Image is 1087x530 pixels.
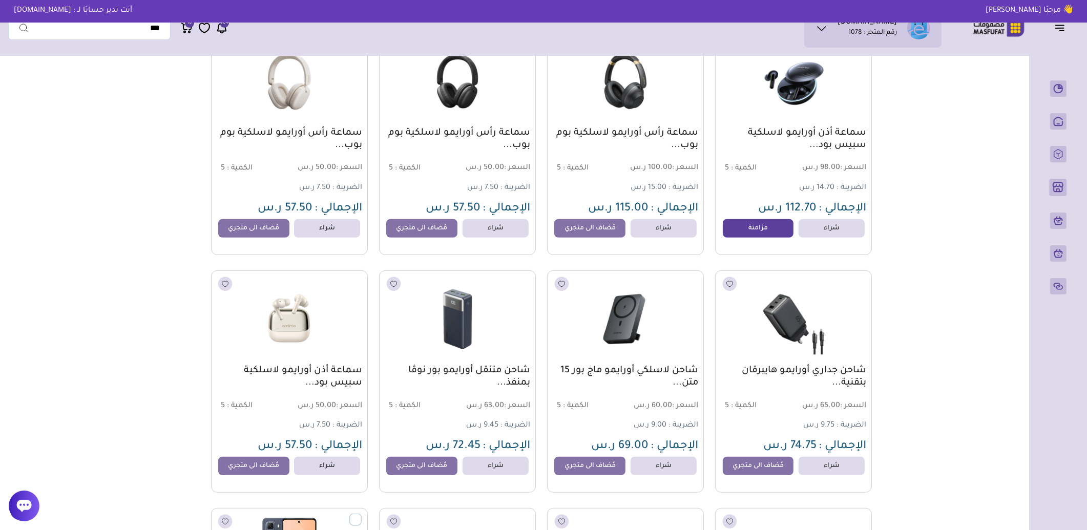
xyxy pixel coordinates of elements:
span: الضريبة : [668,184,698,192]
img: 20250910151124040593.png [217,276,362,362]
span: 7.50 ر.س [299,184,330,192]
span: الكمية : [395,164,421,173]
a: شاحن لاسلكي أورايمو ماج بور 15 متن... [553,365,698,389]
p: أنت تدير حسابًا لـ : [DOMAIN_NAME] [6,5,140,16]
span: السعر : [336,402,362,410]
a: شراء [631,219,697,238]
span: الكمية : [563,402,589,410]
span: الضريبة : [332,184,362,192]
span: السعر : [672,164,698,172]
span: 5 [557,164,561,173]
span: 5 [389,164,393,173]
span: الكمية : [731,402,757,410]
span: السعر : [672,402,698,410]
a: مُضاف الى متجري [386,219,457,238]
span: السعر : [336,164,362,172]
img: eShop.sa [907,16,930,39]
span: الإجمالي : [651,440,698,453]
a: سماعة أذن أورايمو لاسلكية سبيس بود... [721,127,866,152]
span: 5 [557,402,561,410]
img: 20250910151204839377.png [721,276,866,362]
a: سماعة رأس أورايمو لاسلكية بوم بوب... [217,127,362,152]
a: شراء [294,457,360,475]
a: مُضاف الى متجري [218,457,289,475]
a: مُضاف الى متجري [723,457,794,475]
img: 20250910151223939121.png [385,38,530,124]
span: 5 [389,402,393,410]
span: 115.00 ر.س [588,203,649,215]
span: 14.70 ر.س [799,184,834,192]
span: الإجمالي : [483,440,530,453]
span: 100.00 ر.س [626,163,698,173]
span: الكمية : [227,164,253,173]
a: شراء [631,457,697,475]
a: سماعة رأس أورايمو لاسلكية بوم بوب... [385,127,530,152]
span: الضريبة : [332,421,362,430]
img: 20250910151141256953.png [385,276,530,362]
span: الإجمالي : [819,203,866,215]
span: الإجمالي : [315,203,362,215]
span: الضريبة : [837,421,866,430]
span: 69.00 ر.س [591,440,649,453]
span: السعر : [504,402,530,410]
a: شاحن متنقل أورايمو بور نوڤا بمنفذ... [385,365,530,389]
span: 5 [221,164,225,173]
a: مُضاف الى متجري [218,219,289,238]
span: الإجمالي : [819,440,866,453]
span: 98.00 ر.س [795,163,866,173]
span: السعر : [840,164,866,172]
span: الضريبة : [668,421,698,430]
a: شاحن جداري أورايمو هايبرقان بتقنية... [721,365,866,389]
a: شراء [463,219,529,238]
span: 57.50 ر.س [258,203,312,215]
span: 5 [725,402,729,410]
span: 9.75 ر.س [803,421,834,430]
span: 5 [725,164,729,173]
span: السعر : [840,402,866,410]
span: 65.00 ر.س [795,401,866,411]
img: Logo [966,18,1032,38]
a: شراء [799,457,865,475]
span: 74.75 ر.س [763,440,817,453]
span: الإجمالي : [651,203,698,215]
a: مُضاف الى متجري [554,219,625,238]
span: 50.00 ر.س [290,163,362,173]
span: 57.50 ر.س [258,440,312,453]
a: 404 [216,22,228,34]
p: 👋 مرحبًا [PERSON_NAME] [978,5,1081,16]
a: شراء [294,219,360,238]
span: الضريبة : [500,184,530,192]
a: 10 [181,22,193,34]
span: 57.50 ر.س [426,203,480,215]
span: 72.45 ر.س [426,440,480,453]
span: 9.45 ر.س [466,421,498,430]
img: 20250910151235096184.png [553,38,698,124]
a: شراء [463,457,529,475]
p: رقم المتجر : 1078 [849,28,897,38]
span: 15.00 ر.س [631,184,666,192]
h1: [DOMAIN_NAME] [838,18,897,28]
span: 50.00 ر.س [458,163,530,173]
span: الكمية : [731,164,757,173]
span: 112.70 ر.س [758,203,817,215]
a: مُضاف الى متجري [554,457,625,475]
span: السعر : [504,164,530,172]
span: الضريبة : [837,184,866,192]
span: 63.00 ر.س [458,401,530,411]
span: 9.00 ر.س [634,421,666,430]
span: 10 [187,18,192,28]
span: 404 [220,18,229,28]
img: 20250910151214497016.png [217,38,362,124]
a: مُضاف الى متجري [386,457,457,475]
a: مزامنة [723,219,794,238]
span: الإجمالي : [315,440,362,453]
span: الإجمالي : [483,203,530,215]
span: 50.00 ر.س [290,401,362,411]
span: الكمية : [395,402,421,410]
span: 5 [221,402,225,410]
span: الكمية : [563,164,589,173]
span: الكمية : [227,402,253,410]
span: 7.50 ر.س [299,421,330,430]
span: الضريبة : [500,421,530,430]
a: سماعة أذن أورايمو لاسلكية سبيس بود... [217,365,362,389]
